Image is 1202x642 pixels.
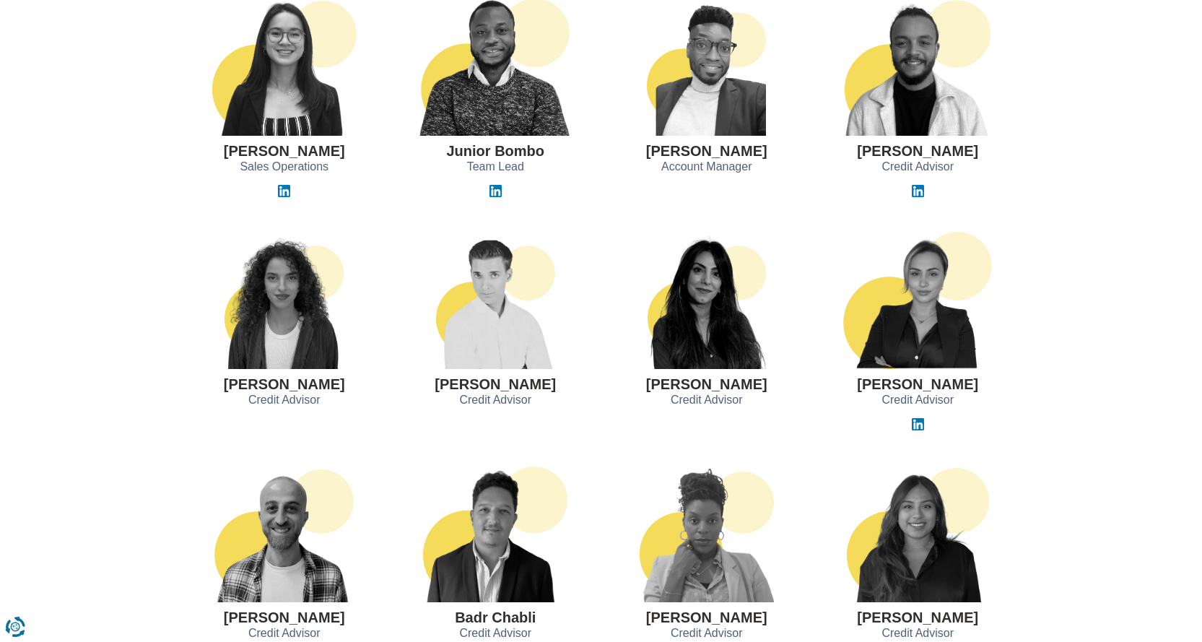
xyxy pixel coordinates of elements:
h3: [PERSON_NAME] [224,610,345,625]
h3: Badr Chabli [455,610,536,625]
span: Sales Operations [240,159,328,175]
img: Habib Tasan [214,465,354,602]
h3: [PERSON_NAME] [857,610,978,625]
span: Credit Advisor [881,392,954,409]
img: Cindy Laguerre [640,465,774,602]
h3: Junior Bombo [446,143,544,159]
img: Linkedin Audrey De Tremerie [278,185,290,197]
img: Linkedin Samy Saber [912,185,924,197]
img: Sarah El Yaakoube [225,232,344,369]
span: Credit Advisor [881,159,954,175]
span: Team Lead [467,159,524,175]
h3: [PERSON_NAME] [646,376,767,392]
span: Account Manager [661,159,752,175]
h3: [PERSON_NAME] [224,143,345,159]
img: Dafina Haziri [842,232,993,369]
span: Credit Advisor [671,625,743,642]
span: Credit Advisor [881,625,954,642]
h3: [PERSON_NAME] [646,610,767,625]
span: Credit Advisor [248,625,321,642]
h3: [PERSON_NAME] [857,143,978,159]
h3: [PERSON_NAME] [646,143,767,159]
img: Linkedin Junior Bombo [489,185,502,197]
h3: [PERSON_NAME] [435,376,556,392]
span: Credit Advisor [459,625,531,642]
img: Badr Chabli [423,465,567,602]
img: Linkedin Dafina Haziri [912,418,924,430]
img: Charles Verhaegen [436,232,555,369]
img: Dayana Santamaria [847,465,989,602]
span: Credit Advisor [248,392,321,409]
span: Credit Advisor [671,392,743,409]
img: Liza Minassian [648,232,766,369]
h3: [PERSON_NAME] [224,376,345,392]
span: Credit Advisor [459,392,531,409]
h3: [PERSON_NAME] [857,376,978,392]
